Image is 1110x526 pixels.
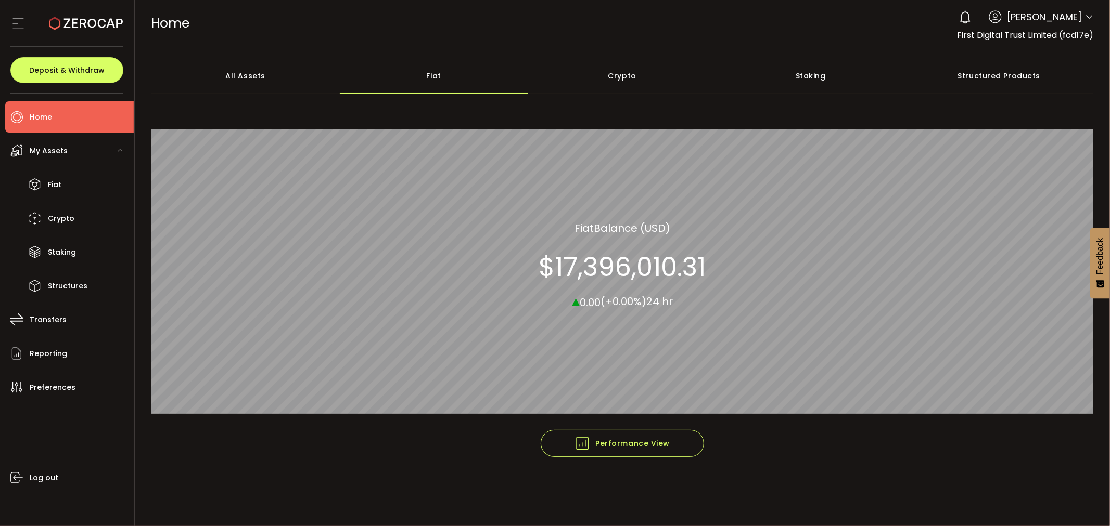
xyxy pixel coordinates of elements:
[29,67,105,74] span: Deposit & Withdraw
[575,436,670,451] span: Performance View
[572,290,580,312] span: ▴
[48,279,87,294] span: Structures
[1058,476,1110,526] iframe: Chat Widget
[30,470,58,485] span: Log out
[1090,228,1110,298] button: Feedback - Show survey
[30,312,67,327] span: Transfers
[717,58,905,94] div: Staking
[541,430,704,457] button: Performance View
[575,220,670,236] section: Balance (USD)
[1007,10,1082,24] span: [PERSON_NAME]
[30,380,75,395] span: Preferences
[957,29,1093,41] span: First Digital Trust Limited (fcd17e)
[30,110,52,125] span: Home
[646,295,673,309] span: 24 hr
[48,177,61,192] span: Fiat
[601,295,646,309] span: (+0.00%)
[30,346,67,361] span: Reporting
[10,57,123,83] button: Deposit & Withdraw
[1095,238,1105,274] span: Feedback
[30,143,68,159] span: My Assets
[48,245,76,260] span: Staking
[539,252,706,283] section: $17,396,010.31
[580,295,601,310] span: 0.00
[48,211,74,226] span: Crypto
[905,58,1093,94] div: Structured Products
[151,58,340,94] div: All Assets
[575,220,594,236] span: Fiat
[528,58,717,94] div: Crypto
[340,58,528,94] div: Fiat
[151,14,190,32] span: Home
